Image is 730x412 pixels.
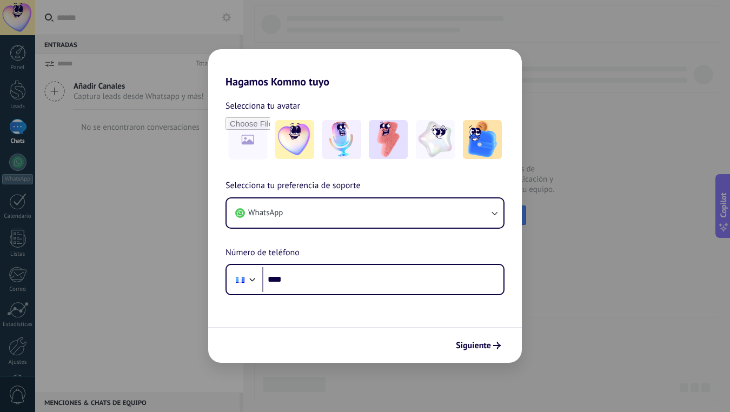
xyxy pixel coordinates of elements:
[225,99,300,113] span: Selecciona tu avatar
[230,268,250,291] div: Guatemala: + 502
[322,120,361,159] img: -2.jpeg
[369,120,408,159] img: -3.jpeg
[416,120,455,159] img: -4.jpeg
[248,208,283,218] span: WhatsApp
[208,49,522,88] h2: Hagamos Kommo tuyo
[456,342,491,349] span: Siguiente
[225,179,361,193] span: Selecciona tu preferencia de soporte
[225,246,300,260] span: Número de teléfono
[463,120,502,159] img: -5.jpeg
[451,336,506,355] button: Siguiente
[275,120,314,159] img: -1.jpeg
[227,198,503,228] button: WhatsApp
